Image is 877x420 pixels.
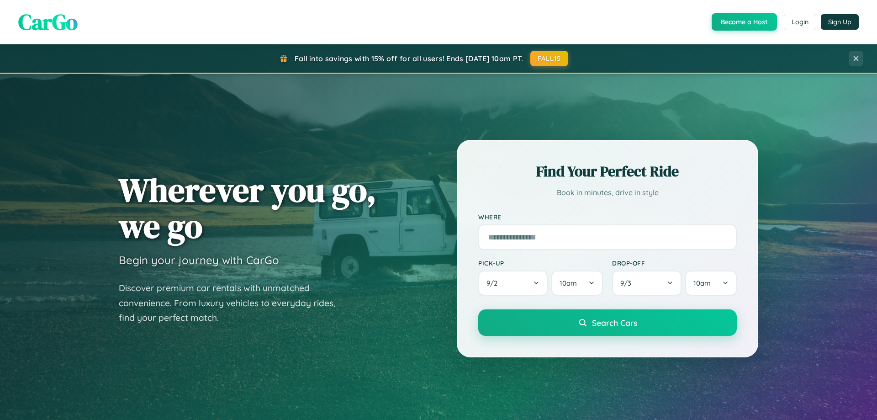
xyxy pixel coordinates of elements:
[478,161,737,181] h2: Find Your Perfect Ride
[478,271,548,296] button: 9/2
[784,14,816,30] button: Login
[821,14,859,30] button: Sign Up
[612,271,682,296] button: 9/3
[478,213,737,221] label: Where
[551,271,603,296] button: 10am
[486,279,502,287] span: 9 / 2
[119,172,376,244] h1: Wherever you go, we go
[478,186,737,199] p: Book in minutes, drive in style
[693,279,711,287] span: 10am
[119,253,279,267] h3: Begin your journey with CarGo
[18,7,78,37] span: CarGo
[620,279,636,287] span: 9 / 3
[478,259,603,267] label: Pick-up
[560,279,577,287] span: 10am
[712,13,777,31] button: Become a Host
[612,259,737,267] label: Drop-off
[685,271,737,296] button: 10am
[295,54,523,63] span: Fall into savings with 15% off for all users! Ends [DATE] 10am PT.
[530,51,569,66] button: FALL15
[119,281,347,325] p: Discover premium car rentals with unmatched convenience. From luxury vehicles to everyday rides, ...
[592,318,637,328] span: Search Cars
[478,309,737,336] button: Search Cars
